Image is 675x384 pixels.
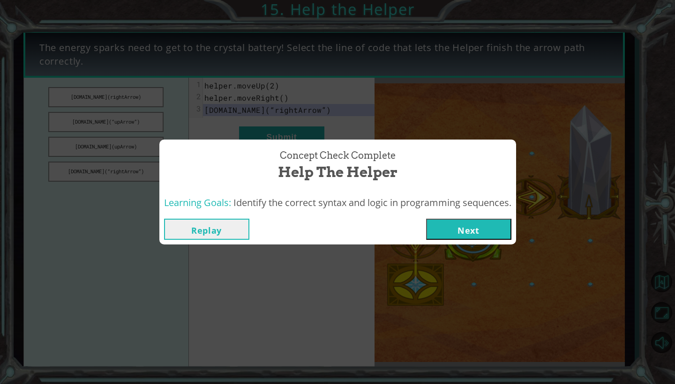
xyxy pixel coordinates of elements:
[426,219,511,240] button: Next
[164,219,249,240] button: Replay
[164,196,231,209] span: Learning Goals:
[278,162,397,182] span: Help the Helper
[233,196,511,209] span: Identify the correct syntax and logic in programming sequences.
[280,149,396,162] span: Concept Check Complete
